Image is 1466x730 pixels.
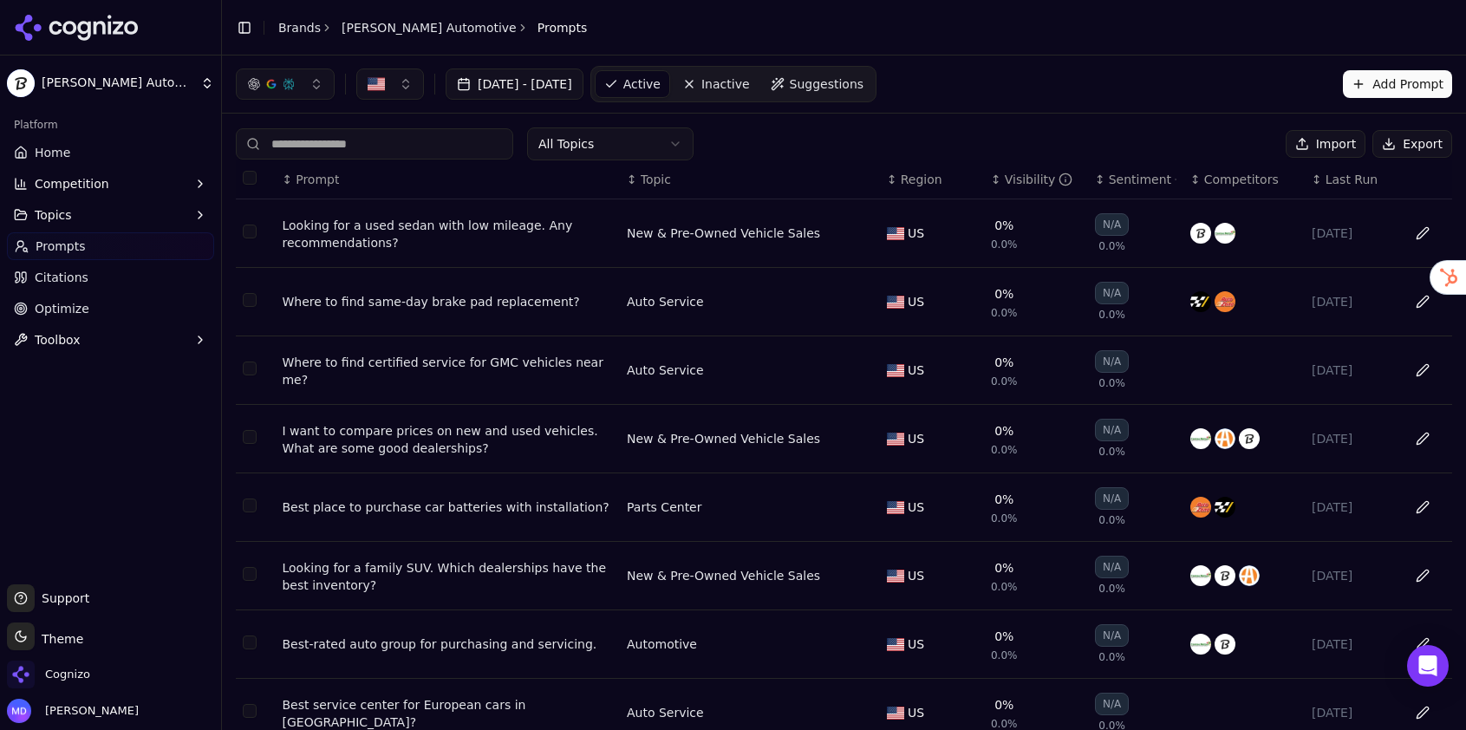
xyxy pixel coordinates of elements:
button: Edit in sheet [1409,425,1437,453]
a: I want to compare prices on new and used vehicles. What are some good dealerships? [282,422,613,457]
span: 0.0% [991,649,1018,662]
a: Where to find certified service for GMC vehicles near me? [282,354,613,388]
div: ↕Competitors [1190,171,1298,188]
span: US [908,362,924,379]
div: Sentiment [1109,171,1176,188]
button: Select row 2 [243,293,257,307]
div: [DATE] [1312,362,1393,379]
div: 0% [994,491,1013,508]
div: 0% [994,559,1013,577]
div: New & Pre-Owned Vehicle Sales [627,567,820,584]
div: 0% [994,217,1013,234]
a: Best place to purchase car batteries with installation? [282,499,613,516]
span: Suggestions [790,75,864,93]
div: [DATE] [1312,499,1393,516]
span: Optimize [35,300,89,317]
div: 0% [994,628,1013,645]
span: Prompt [296,171,339,188]
a: Best-rated auto group for purchasing and servicing. [282,635,613,653]
button: Select row 8 [243,704,257,718]
div: 0% [994,696,1013,714]
img: Melissa Dowd [7,699,31,723]
div: [DATE] [1312,430,1393,447]
div: Auto Service [627,293,704,310]
a: Home [7,139,214,166]
button: Topics [7,201,214,229]
th: sentiment [1088,160,1183,199]
div: [DATE] [1312,293,1393,310]
span: Toolbox [35,331,81,349]
span: 0.0% [1098,445,1125,459]
img: advance auto parts [1190,291,1211,312]
div: N/A [1095,487,1129,510]
span: Support [35,590,89,607]
img: carmax [1190,428,1211,449]
span: US [908,225,924,242]
a: [PERSON_NAME] Automotive [342,19,517,36]
div: N/A [1095,624,1129,647]
a: Looking for a family SUV. Which dealerships have the best inventory? [282,559,613,594]
img: carmax [1190,634,1211,655]
img: US flag [887,296,904,309]
button: Competition [7,170,214,198]
div: New & Pre-Owned Vehicle Sales [627,225,820,242]
img: advance auto parts [1215,497,1235,518]
nav: breadcrumb [278,19,587,36]
img: autotrader [1215,428,1235,449]
div: N/A [1095,350,1129,373]
div: [DATE] [1312,704,1393,721]
img: carvana [1190,223,1211,244]
div: Open Intercom Messenger [1407,645,1449,687]
img: Cognizo [7,661,35,688]
div: ↕Last Run [1312,171,1393,188]
span: 0.0% [991,375,1018,388]
button: [DATE] - [DATE] [446,68,583,100]
span: US [908,499,924,516]
div: [DATE] [1312,567,1393,584]
span: Theme [35,632,83,646]
span: [PERSON_NAME] Automotive [42,75,193,91]
span: 0.0% [1098,376,1125,390]
img: US [368,75,385,93]
button: Add Prompt [1343,70,1452,98]
button: Open organization switcher [7,661,90,688]
span: Topics [35,206,72,224]
button: Select row 3 [243,362,257,375]
a: Inactive [674,70,759,98]
img: carvana [1215,634,1235,655]
img: US flag [887,638,904,651]
img: US flag [887,570,904,583]
span: US [908,293,924,310]
span: 0.0% [991,443,1018,457]
div: Visibility [1005,171,1073,188]
a: Where to find same-day brake pad replacement? [282,293,613,310]
div: New & Pre-Owned Vehicle Sales [627,430,820,447]
img: carmax [1190,565,1211,586]
div: ↕Topic [627,171,873,188]
th: Topic [620,160,880,199]
div: 0% [994,285,1013,303]
span: Competitors [1204,171,1279,188]
button: Edit in sheet [1409,630,1437,658]
button: Select row 5 [243,499,257,512]
span: [PERSON_NAME] [38,703,139,719]
button: Import [1286,130,1365,158]
a: Looking for a used sedan with low mileage. Any recommendations? [282,217,613,251]
a: Auto Service [627,362,704,379]
span: 0.0% [1098,308,1125,322]
div: [DATE] [1312,635,1393,653]
span: US [908,704,924,721]
button: Edit in sheet [1409,356,1437,384]
span: 0.0% [1098,513,1125,527]
div: ↕Prompt [282,171,613,188]
button: Edit in sheet [1409,493,1437,521]
a: Automotive [627,635,697,653]
button: Edit in sheet [1409,699,1437,727]
div: N/A [1095,419,1129,441]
